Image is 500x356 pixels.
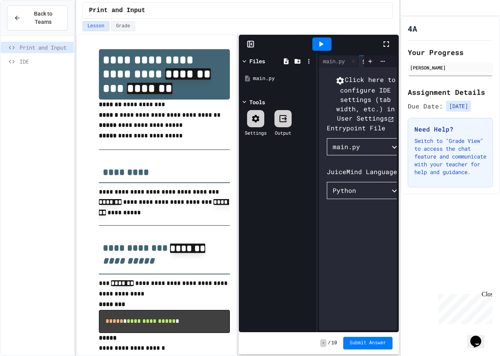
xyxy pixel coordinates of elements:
[349,340,386,346] span: Submit Answer
[249,98,265,106] div: Tools
[89,6,145,15] span: Print and Input
[332,340,337,346] span: 10
[319,57,349,65] div: main.py
[358,55,401,67] div: Settings
[20,43,71,52] span: Print and Input
[410,64,491,71] div: [PERSON_NAME]
[25,10,61,26] span: Back to Teams
[275,129,291,136] div: Output
[327,75,405,123] button: Click here to configure IDE settings (tab width, etc.) in User Settings
[408,23,417,34] h1: 4A
[253,75,314,82] div: main.py
[7,5,68,30] button: Back to Teams
[467,325,492,348] iframe: chat widget
[245,129,267,136] div: Settings
[333,142,360,151] div: main.py
[435,291,492,324] iframe: chat widget
[358,57,391,66] div: Settings
[319,55,358,67] div: main.py
[327,167,397,176] div: JuiceMind Language
[333,186,356,195] div: Python
[408,101,443,111] span: Due Date:
[82,21,109,31] button: Lesson
[20,57,71,66] span: IDE
[327,182,405,199] button: Python
[408,87,493,98] h2: Assignment Details
[328,340,331,346] span: /
[446,101,471,112] span: [DATE]
[249,57,265,65] div: Files
[3,3,54,50] div: Chat with us now!Close
[343,337,392,349] button: Submit Answer
[414,137,486,176] p: Switch to "Grade View" to access the chat feature and communicate with your teacher for help and ...
[327,123,385,133] div: Entrypoint File
[408,47,493,58] h2: Your Progress
[414,125,486,134] h3: Need Help?
[320,339,326,347] span: -
[111,21,135,31] button: Grade
[327,138,405,155] button: main.py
